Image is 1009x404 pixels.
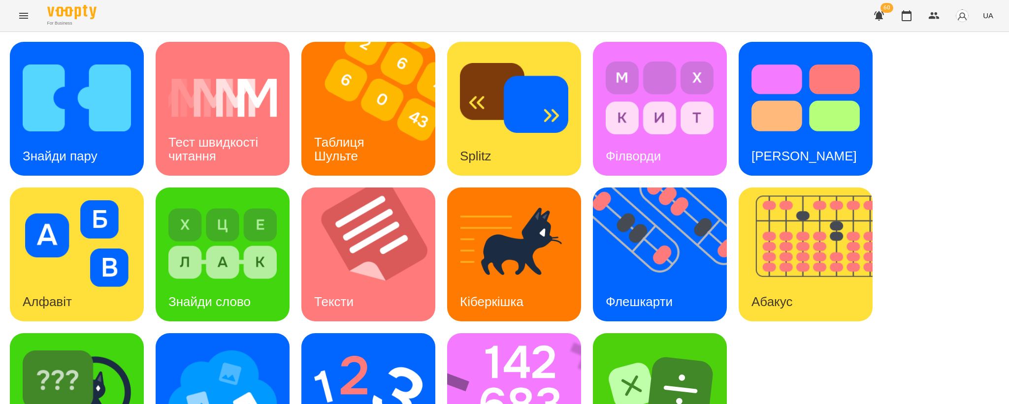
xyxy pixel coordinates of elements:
img: Алфавіт [23,200,131,287]
h3: Філворди [606,149,661,163]
img: Таблиця Шульте [301,42,448,176]
a: Таблиця ШультеТаблиця Шульте [301,42,435,176]
a: SplitzSplitz [447,42,581,176]
h3: Абакус [751,294,792,309]
a: ФлешкартиФлешкарти [593,187,727,321]
button: UA [979,6,997,25]
img: Voopty Logo [47,5,97,19]
img: Знайди пару [23,55,131,141]
img: Абакус [739,187,885,321]
h3: Splitz [460,149,491,163]
a: АлфавітАлфавіт [10,187,144,321]
img: Флешкарти [593,187,739,321]
img: Кіберкішка [460,200,568,287]
button: Menu [12,4,35,28]
h3: Знайди пару [23,149,98,163]
img: avatar_s.png [955,9,969,23]
h3: Флешкарти [606,294,673,309]
h3: Знайди слово [168,294,251,309]
span: For Business [47,20,97,27]
a: Знайди паруЗнайди пару [10,42,144,176]
img: Знайди слово [168,200,277,287]
a: ТекстиТексти [301,187,435,321]
a: Тест Струпа[PERSON_NAME] [739,42,873,176]
img: Філворди [606,55,714,141]
h3: [PERSON_NAME] [751,149,857,163]
h3: Тексти [314,294,354,309]
h3: Таблиця Шульте [314,135,368,163]
h3: Тест швидкості читання [168,135,261,163]
a: Тест швидкості читанняТест швидкості читання [156,42,290,176]
a: КіберкішкаКіберкішка [447,187,581,321]
span: 60 [880,3,893,13]
img: Тексти [301,187,448,321]
img: Splitz [460,55,568,141]
a: АбакусАбакус [739,187,873,321]
h3: Кіберкішка [460,294,523,309]
span: UA [983,10,993,21]
h3: Алфавіт [23,294,72,309]
a: ФілвордиФілворди [593,42,727,176]
img: Тест Струпа [751,55,860,141]
a: Знайди словоЗнайди слово [156,187,290,321]
img: Тест швидкості читання [168,55,277,141]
